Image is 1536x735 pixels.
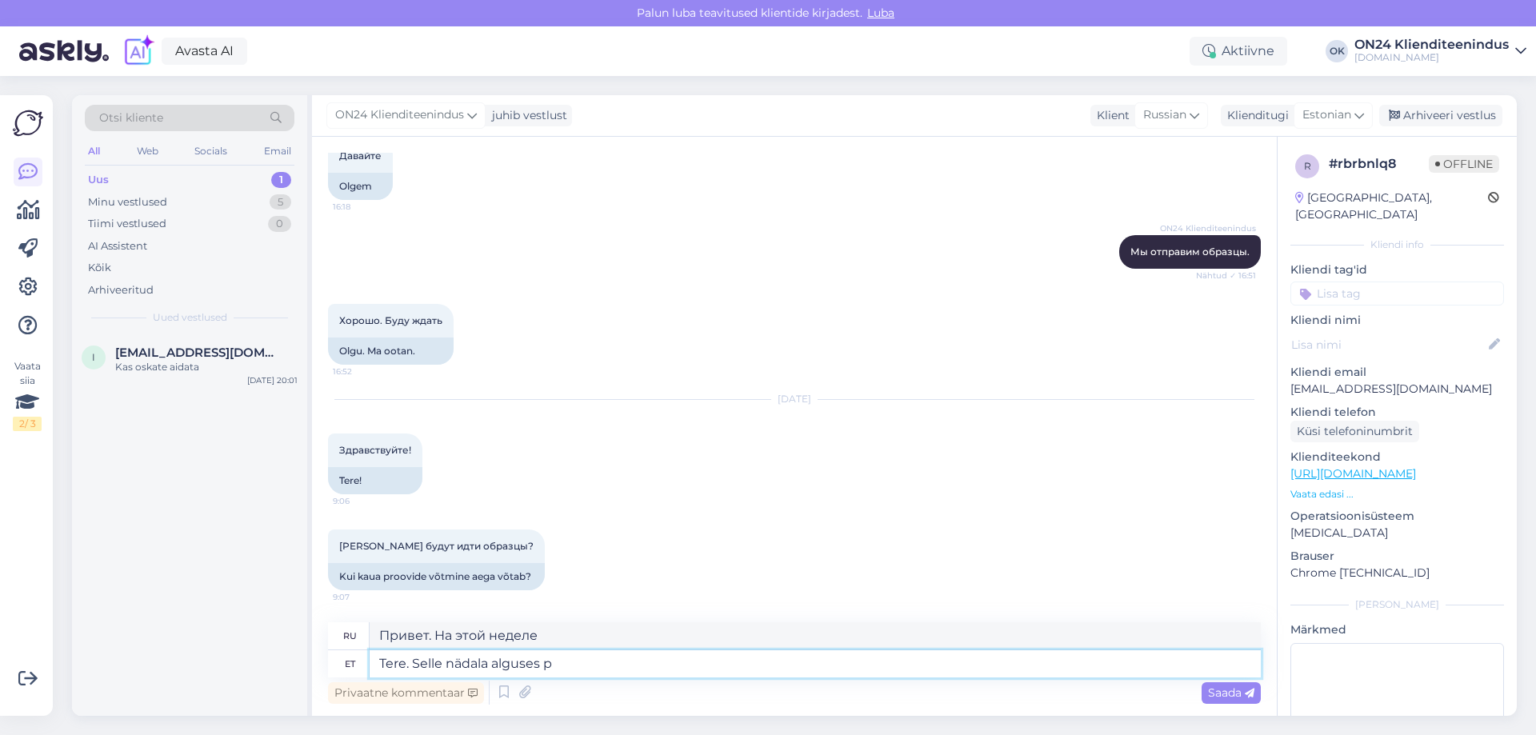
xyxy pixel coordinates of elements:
[339,540,534,552] span: [PERSON_NAME] будут идти образцы?
[1326,40,1348,62] div: OK
[247,374,298,386] div: [DATE] 20:01
[162,38,247,65] a: Avasta AI
[862,6,899,20] span: Luba
[333,495,393,507] span: 9:06
[328,173,393,200] div: Olgem
[1429,155,1499,173] span: Offline
[1329,154,1429,174] div: # rbrbnlq8
[88,216,166,232] div: Tiimi vestlused
[1290,449,1504,465] p: Klienditeekond
[1208,685,1254,700] span: Saada
[88,282,154,298] div: Arhiveeritud
[1290,487,1504,501] p: Vaata edasi ...
[328,467,422,494] div: Tere!
[1290,381,1504,397] p: [EMAIL_ADDRESS][DOMAIN_NAME]
[486,107,567,124] div: juhib vestlust
[92,351,95,363] span: i
[333,201,393,213] span: 16:18
[1130,246,1250,258] span: Мы отправим образцы.
[1290,621,1504,638] p: Märkmed
[88,194,167,210] div: Minu vestlused
[191,141,230,162] div: Socials
[343,622,357,649] div: ru
[88,238,147,254] div: AI Assistent
[271,172,291,188] div: 1
[1304,160,1311,172] span: r
[370,650,1261,677] textarea: Tere. Selle nädala alguses
[339,444,411,456] span: Здравствуйте!
[115,346,282,360] span: iirialeste645@gmail.com
[1290,508,1504,525] p: Operatsioonisüsteem
[1160,222,1256,234] span: ON24 Klienditeenindus
[1190,37,1287,66] div: Aktiivne
[270,194,291,210] div: 5
[1290,262,1504,278] p: Kliendi tag'id
[1295,190,1488,223] div: [GEOGRAPHIC_DATA], [GEOGRAPHIC_DATA]
[333,366,393,377] span: 16:52
[1354,38,1509,51] div: ON24 Klienditeenindus
[13,359,42,431] div: Vaata siia
[1290,466,1416,481] a: [URL][DOMAIN_NAME]
[333,591,393,603] span: 9:07
[134,141,162,162] div: Web
[85,141,103,162] div: All
[339,314,442,326] span: Хорошо. Буду ждать
[1291,336,1486,354] input: Lisa nimi
[13,417,42,431] div: 2 / 3
[1290,565,1504,581] p: Chrome [TECHNICAL_ID]
[268,216,291,232] div: 0
[345,650,355,677] div: et
[1302,106,1351,124] span: Estonian
[1290,364,1504,381] p: Kliendi email
[88,172,109,188] div: Uus
[1143,106,1186,124] span: Russian
[328,392,1261,406] div: [DATE]
[122,34,155,68] img: explore-ai
[1290,421,1419,442] div: Küsi telefoninumbrit
[153,310,227,325] span: Uued vestlused
[370,622,1261,649] textarea: Привет. На этой неделе
[335,106,464,124] span: ON24 Klienditeenindus
[328,682,484,704] div: Privaatne kommentaar
[1221,107,1289,124] div: Klienditugi
[88,260,111,276] div: Kõik
[328,563,545,590] div: Kui kaua proovide võtmine aega võtab?
[13,108,43,138] img: Askly Logo
[328,338,454,365] div: Olgu. Ma ootan.
[1290,597,1504,612] div: [PERSON_NAME]
[115,360,298,374] div: Kas oskate aidata
[1090,107,1130,124] div: Klient
[261,141,294,162] div: Email
[1290,548,1504,565] p: Brauser
[1290,525,1504,541] p: [MEDICAL_DATA]
[99,110,163,126] span: Otsi kliente
[1290,282,1504,306] input: Lisa tag
[1354,38,1526,64] a: ON24 Klienditeenindus[DOMAIN_NAME]
[1290,404,1504,421] p: Kliendi telefon
[1379,105,1502,126] div: Arhiveeri vestlus
[1354,51,1509,64] div: [DOMAIN_NAME]
[339,150,382,162] span: Давайте
[1290,312,1504,329] p: Kliendi nimi
[1290,238,1504,252] div: Kliendi info
[1196,270,1256,282] span: Nähtud ✓ 16:51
